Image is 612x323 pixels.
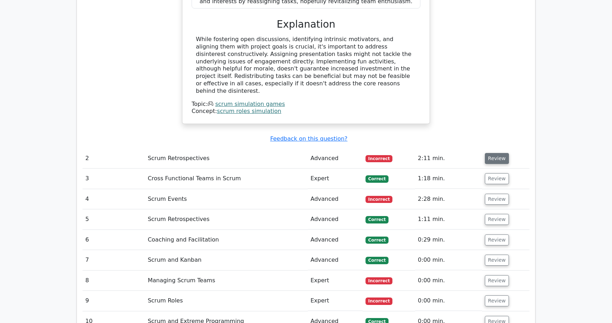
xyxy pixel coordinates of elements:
[485,255,509,266] button: Review
[485,214,509,225] button: Review
[83,169,145,189] td: 3
[83,250,145,270] td: 7
[145,148,308,169] td: Scrum Retrospectives
[83,230,145,250] td: 6
[83,291,145,311] td: 9
[215,101,285,107] a: scrum simulation games
[83,209,145,229] td: 5
[308,209,363,229] td: Advanced
[196,18,416,30] h3: Explanation
[485,275,509,286] button: Review
[485,295,509,306] button: Review
[365,277,393,284] span: Incorrect
[365,257,389,264] span: Correct
[415,169,482,189] td: 1:18 min.
[485,153,509,164] button: Review
[308,230,363,250] td: Advanced
[83,148,145,169] td: 2
[145,230,308,250] td: Coaching and Facilitation
[145,189,308,209] td: Scrum Events
[365,155,393,162] span: Incorrect
[145,291,308,311] td: Scrum Roles
[415,209,482,229] td: 1:11 min.
[270,135,347,142] a: Feedback on this question?
[196,36,416,95] div: While fostering open discussions, identifying intrinsic motivators, and aligning them with projec...
[415,148,482,169] td: 2:11 min.
[308,291,363,311] td: Expert
[485,173,509,184] button: Review
[308,250,363,270] td: Advanced
[83,271,145,291] td: 8
[308,189,363,209] td: Advanced
[365,216,389,223] span: Correct
[308,271,363,291] td: Expert
[365,237,389,244] span: Correct
[365,196,393,203] span: Incorrect
[145,271,308,291] td: Managing Scrum Teams
[192,108,420,115] div: Concept:
[145,209,308,229] td: Scrum Retrospectives
[485,194,509,205] button: Review
[365,175,389,182] span: Correct
[145,169,308,189] td: Cross Functional Teams in Scrum
[415,230,482,250] td: 0:29 min.
[308,148,363,169] td: Advanced
[308,169,363,189] td: Expert
[365,297,393,305] span: Incorrect
[415,250,482,270] td: 0:00 min.
[192,101,420,108] div: Topic:
[217,108,282,114] a: scrum roles simulation
[415,271,482,291] td: 0:00 min.
[485,234,509,245] button: Review
[145,250,308,270] td: Scrum and Kanban
[415,291,482,311] td: 0:00 min.
[83,189,145,209] td: 4
[415,189,482,209] td: 2:28 min.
